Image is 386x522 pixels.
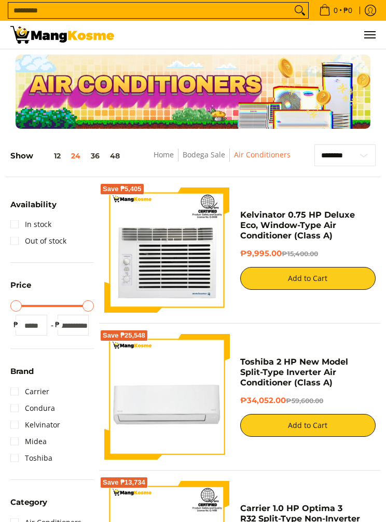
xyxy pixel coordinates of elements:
[10,282,31,289] span: Price
[292,3,308,18] button: Search
[183,150,225,159] a: Bodega Sale
[10,450,52,466] a: Toshiba
[10,368,34,376] span: Brand
[240,414,376,437] button: Add to Cart
[10,201,57,217] summary: Open
[240,267,376,290] button: Add to Cart
[363,21,376,49] button: Menu
[103,332,145,339] span: Save ₱25,548
[136,149,309,172] nav: Breadcrumbs
[33,152,66,160] button: 12
[286,397,323,405] del: ₱59,600.00
[240,357,348,387] a: Toshiba 2 HP New Model Split-Type Inverter Air Conditioner (Class A)
[316,5,355,16] span: •
[10,319,21,330] span: ₱
[125,21,376,49] ul: Customer Navigation
[10,151,125,161] h5: Show
[342,7,354,14] span: ₱0
[66,152,86,160] button: 24
[10,400,55,417] a: Condura
[10,417,60,433] a: Kelvinator
[103,186,142,192] span: Save ₱5,405
[104,334,230,460] img: Toshiba 2 HP New Model Split-Type Inverter Air Conditioner (Class A)
[103,479,145,486] span: Save ₱13,734
[10,368,34,383] summary: Open
[10,282,31,297] summary: Open
[10,201,57,209] span: Availability
[154,150,174,159] a: Home
[234,150,291,159] a: Air Conditioners
[240,249,376,259] h6: ₱9,995.00
[10,433,47,450] a: Midea
[10,233,66,249] a: Out of stock
[10,499,47,506] span: Category
[86,152,105,160] button: 36
[125,21,376,49] nav: Main Menu
[240,210,355,240] a: Kelvinator 0.75 HP Deluxe Eco, Window-Type Air Conditioner (Class A)
[332,7,339,14] span: 0
[10,499,47,514] summary: Open
[282,250,318,258] del: ₱15,400.00
[10,383,49,400] a: Carrier
[105,152,125,160] button: 48
[240,396,376,406] h6: ₱34,052.00
[104,188,230,313] img: Kelvinator 0.75 HP Deluxe Eco, Window-Type Air Conditioner (Class A)
[52,319,63,330] span: ₱
[10,26,114,44] img: Bodega Sale Aircon l Mang Kosme: Home Appliances Warehouse Sale
[10,216,51,233] a: In stock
